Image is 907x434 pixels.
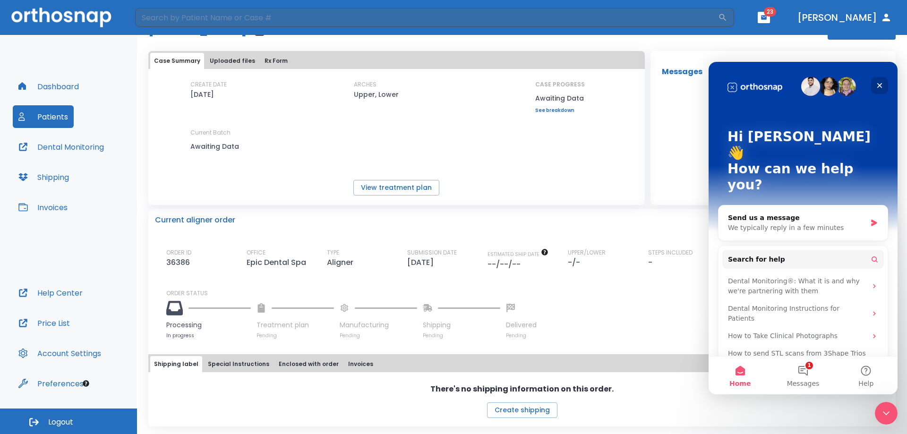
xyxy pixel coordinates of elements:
button: Price List [13,312,76,334]
div: tabs [150,356,894,372]
button: Dashboard [13,75,85,98]
button: Special Instructions [204,356,273,372]
div: tabs [150,53,643,69]
button: [PERSON_NAME] [794,9,896,26]
p: There are no messages yet. [650,89,896,100]
a: See breakdown [535,108,585,113]
p: Current aligner order [155,214,235,226]
button: View treatment plan [353,180,439,196]
p: Processing [166,320,251,330]
p: Pending [257,332,334,339]
p: [DATE] [190,89,214,100]
p: UPPER/LOWER [568,248,606,257]
p: CASE PROGRESS [535,80,585,89]
p: Pending [423,332,500,339]
input: Search by Patient Name or Case # [135,8,718,27]
div: Tooltip anchor [82,379,90,388]
iframe: Intercom live chat [709,62,898,394]
span: The date will be available after approving treatment plan [488,251,548,258]
p: Pending [340,332,417,339]
p: - [648,257,652,268]
button: Invoices [13,196,73,219]
button: Enclosed with order [275,356,342,372]
iframe: Intercom live chat [875,402,898,425]
p: Awaiting Data [190,141,275,152]
p: In progress [166,332,251,339]
p: Current Batch [190,128,275,137]
img: Orthosnap [11,8,111,27]
button: Help Center [13,281,88,304]
p: ORDER ID [166,248,191,257]
button: Create shipping [487,402,557,418]
p: ORDER STATUS [166,289,889,298]
a: Account Settings [13,342,107,365]
p: 36386 [166,257,194,268]
button: Invoices [344,356,377,372]
p: There's no shipping information on this order. [430,383,614,395]
button: Case Summary [150,53,204,69]
button: Dental Monitoring [13,136,110,158]
p: CREATE DATE [190,80,227,89]
p: Treatment plan [257,320,334,330]
button: Shipping label [150,356,202,372]
button: Preferences [13,372,89,395]
p: Messages [662,66,702,77]
p: [DATE] [407,257,437,268]
p: STEPS INCLUDED [648,248,693,257]
p: SUBMISSION DATE [407,248,457,257]
p: Delivered [506,320,537,330]
button: Rx Form [261,53,291,69]
button: Uploaded files [206,53,259,69]
p: --/--/-- [488,259,524,270]
p: Manufacturing [340,320,417,330]
button: Shipping [13,166,75,188]
p: Shipping [423,320,500,330]
p: -/- [568,257,584,268]
p: Aligner [327,257,357,268]
p: OFFICE [247,248,265,257]
p: TYPE [327,248,339,257]
span: Logout [48,417,73,427]
span: 23 [764,7,776,17]
h1: [PERSON_NAME] [148,25,247,36]
p: Awaiting Data [535,93,585,104]
button: Patients [13,105,74,128]
p: Epic Dental Spa [247,257,310,268]
p: Upper, Lower [354,89,399,100]
p: ARCHES [354,80,376,89]
p: Pending [506,332,537,339]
